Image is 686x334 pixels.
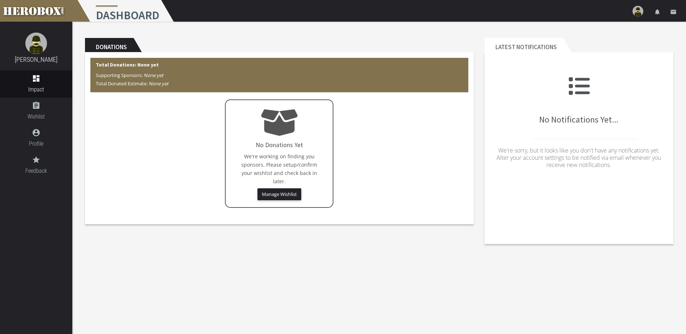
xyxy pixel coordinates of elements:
[233,152,325,185] p: We're working on finding you sponsors. Please setup/confirm your wishlist and check back in later.
[485,38,563,52] h2: Latest Notifications
[96,72,163,78] span: Supporting Sponsors:
[256,141,303,149] h4: No Donations Yet
[490,58,668,191] div: No Notifications Yet...
[32,74,41,83] i: dashboard
[498,146,660,154] span: We're sorry, but it looks like you don't have any notifications yet.
[15,56,57,63] a: [PERSON_NAME]
[257,188,301,200] button: Manage Wishlist
[85,38,133,52] h2: Donations
[490,75,668,124] h2: No Notifications Yet...
[497,154,661,169] span: Alter your account settings to be notified via email whenever you receive new notifications.
[96,61,159,68] b: Total Donations: None yet
[144,72,163,78] i: None yet
[90,58,468,92] div: Total Donations: None yet
[25,33,47,54] img: image
[632,6,643,17] img: user-image
[96,80,169,87] span: Total Donated Estimate:
[670,9,677,15] i: email
[149,80,169,87] i: None yet
[654,9,661,15] i: notifications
